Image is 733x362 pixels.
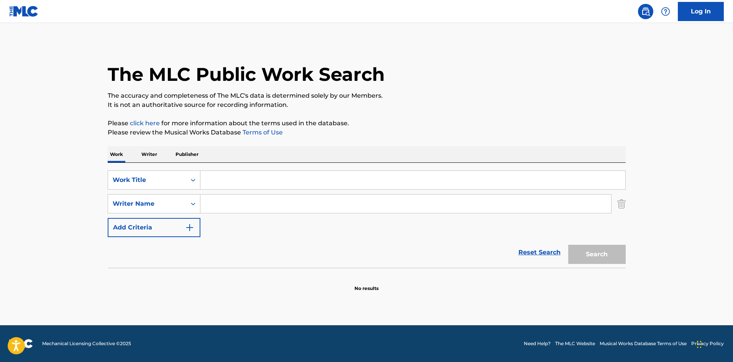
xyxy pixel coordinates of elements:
[555,340,595,347] a: The MLC Website
[617,194,626,213] img: Delete Criterion
[638,4,653,19] a: Public Search
[658,4,673,19] div: Help
[661,7,670,16] img: help
[691,340,724,347] a: Privacy Policy
[697,333,702,356] div: Drag
[173,146,201,162] p: Publisher
[108,170,626,268] form: Search Form
[139,146,159,162] p: Writer
[241,129,283,136] a: Terms of Use
[108,91,626,100] p: The accuracy and completeness of The MLC's data is determined solely by our Members.
[524,340,551,347] a: Need Help?
[108,119,626,128] p: Please for more information about the terms used in the database.
[354,276,379,292] p: No results
[113,175,182,185] div: Work Title
[130,120,160,127] a: click here
[641,7,650,16] img: search
[678,2,724,21] a: Log In
[185,223,194,232] img: 9d2ae6d4665cec9f34b9.svg
[108,100,626,110] p: It is not an authoritative source for recording information.
[108,218,200,237] button: Add Criteria
[108,146,125,162] p: Work
[108,63,385,86] h1: The MLC Public Work Search
[9,339,33,348] img: logo
[600,340,687,347] a: Musical Works Database Terms of Use
[9,6,39,17] img: MLC Logo
[515,244,564,261] a: Reset Search
[108,128,626,137] p: Please review the Musical Works Database
[113,199,182,208] div: Writer Name
[695,325,733,362] iframe: Chat Widget
[42,340,131,347] span: Mechanical Licensing Collective © 2025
